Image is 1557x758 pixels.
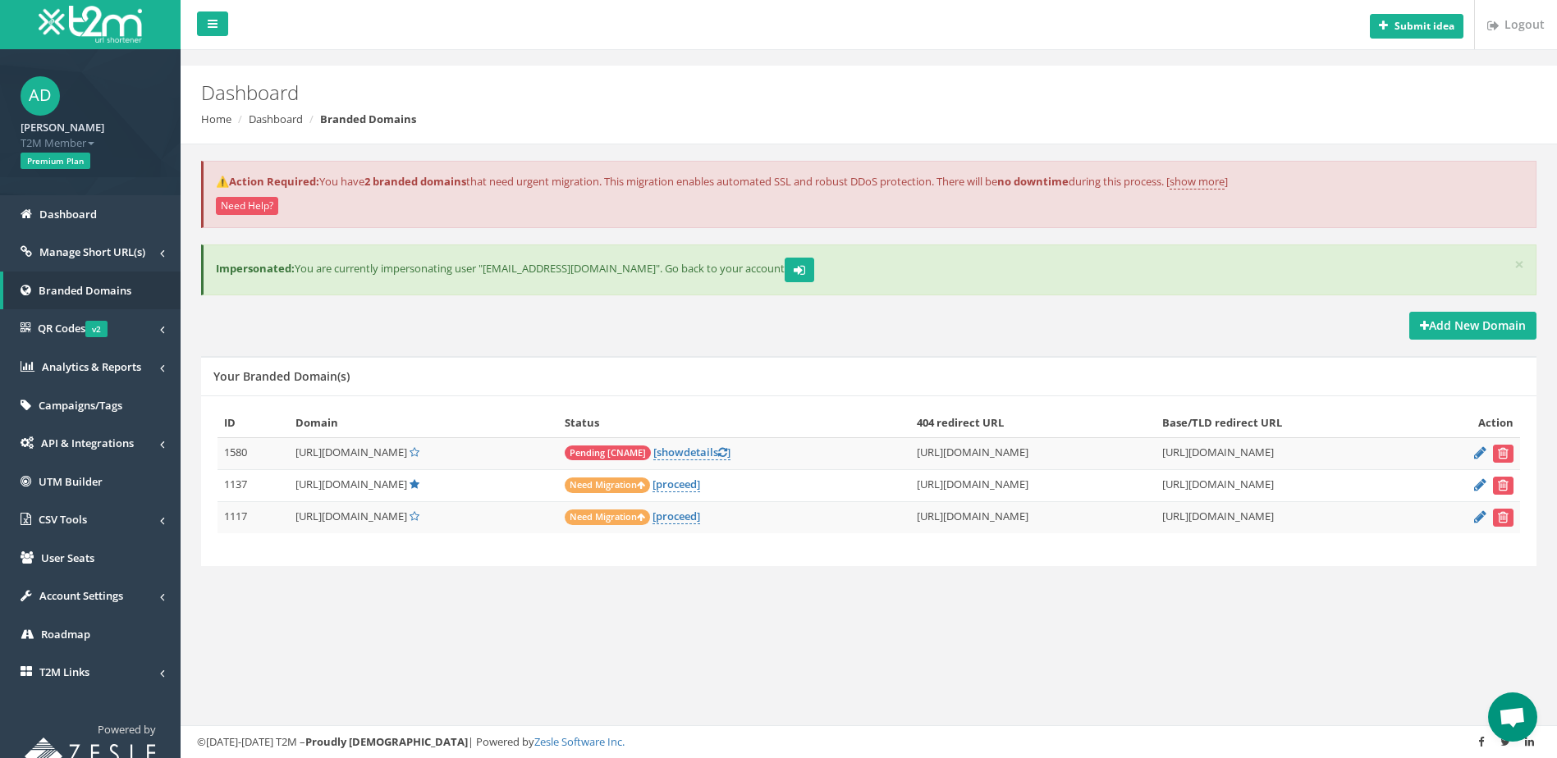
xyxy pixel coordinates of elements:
th: Base/TLD redirect URL [1156,409,1417,437]
a: [showdetails] [653,445,730,460]
th: ID [218,409,289,437]
span: CSV Tools [39,512,87,527]
b: Submit idea [1394,19,1454,33]
a: show more [1170,174,1225,189]
a: Add New Domain [1409,312,1536,340]
a: Set Default [410,445,419,459]
td: 1117 [218,501,289,533]
span: [URL][DOMAIN_NAME] [295,445,407,459]
td: [URL][DOMAIN_NAME] [1156,437,1417,469]
td: 1580 [218,437,289,469]
th: 404 redirect URL [910,409,1156,437]
th: Status [558,409,910,437]
span: Powered by [98,722,156,737]
a: [proceed] [653,477,700,492]
a: [PERSON_NAME] T2M Member [21,116,160,150]
b: Impersonated: [216,262,295,276]
span: Analytics & Reports [42,359,141,374]
span: QR Codes [38,321,108,336]
span: UTM Builder [39,474,103,489]
span: Need Migration [565,477,650,493]
span: Campaigns/Tags [39,398,122,413]
strong: 2 branded domains [364,174,466,189]
a: Home [201,112,231,126]
span: Roadmap [41,627,90,642]
td: [URL][DOMAIN_NAME] [910,437,1156,469]
div: ©[DATE]-[DATE] T2M – | Powered by [197,734,1541,750]
strong: ⚠️Action Required: [216,174,319,189]
button: Need Help? [216,197,278,215]
strong: Branded Domains [320,112,416,126]
span: User Seats [41,550,94,565]
span: T2M Links [39,664,89,679]
a: Set Default [410,509,419,523]
span: Premium Plan [21,153,90,169]
span: AD [21,76,60,116]
button: × [1514,256,1524,273]
a: Dashboard [249,112,303,126]
td: [URL][DOMAIN_NAME] [910,469,1156,501]
div: You are currently impersonating user "[EMAIL_ADDRESS][DOMAIN_NAME]". Go back to your account [201,244,1536,295]
td: [URL][DOMAIN_NAME] [910,501,1156,533]
span: Need Migration [565,509,650,525]
th: Domain [289,409,558,437]
span: show [657,445,684,459]
a: Zesle Software Inc. [534,734,625,749]
a: Default [410,477,419,491]
strong: no downtime [997,174,1069,189]
span: v2 [85,321,108,337]
th: Action [1417,409,1520,437]
span: Account Settings [39,588,123,603]
a: [proceed] [653,509,700,524]
span: T2M Member [21,135,160,151]
img: T2M [39,6,142,43]
strong: Proudly [DEMOGRAPHIC_DATA] [305,734,468,749]
span: Dashboard [39,207,97,221]
span: API & Integrations [41,436,134,450]
td: 1137 [218,469,289,501]
h2: Dashboard [201,82,1310,103]
span: Pending [CNAME] [565,445,651,460]
button: Submit idea [1370,14,1463,39]
h5: Your Branded Domain(s) [213,370,350,382]
span: [URL][DOMAIN_NAME] [295,477,407,491]
a: Open chat [1488,692,1537,742]
span: Branded Domains [39,283,131,298]
p: You have that need urgent migration. This migration enables automated SSL and robust DDoS protect... [216,174,1523,189]
td: [URL][DOMAIN_NAME] [1156,469,1417,501]
strong: [PERSON_NAME] [21,120,104,135]
td: [URL][DOMAIN_NAME] [1156,501,1417,533]
span: [URL][DOMAIN_NAME] [295,509,407,523]
span: Manage Short URL(s) [39,244,145,259]
strong: Add New Domain [1420,317,1526,333]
